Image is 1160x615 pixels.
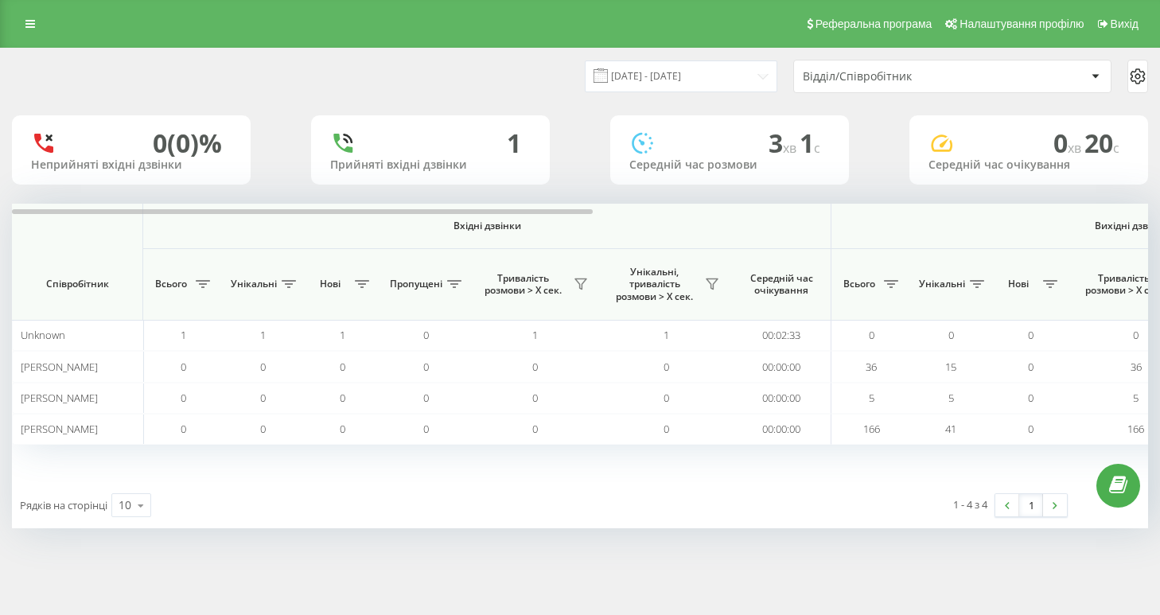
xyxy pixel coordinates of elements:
[1113,139,1119,157] span: c
[732,414,831,445] td: 00:00:00
[21,422,98,436] span: [PERSON_NAME]
[945,422,956,436] span: 41
[1028,360,1033,374] span: 0
[1106,525,1144,563] iframe: Intercom live chat
[769,126,800,160] span: 3
[948,328,954,342] span: 0
[21,328,65,342] span: Unknown
[231,278,277,290] span: Унікальні
[869,328,874,342] span: 0
[1068,139,1084,157] span: хв
[1053,126,1084,160] span: 0
[863,422,880,436] span: 166
[423,391,429,405] span: 0
[928,158,1129,172] div: Середній час очікування
[119,497,131,513] div: 10
[814,139,820,157] span: c
[1019,494,1043,516] a: 1
[953,496,987,512] div: 1 - 4 з 4
[532,391,538,405] span: 0
[998,278,1038,290] span: Нові
[1084,126,1119,160] span: 20
[732,351,831,382] td: 00:00:00
[816,18,932,30] span: Реферальна програма
[664,328,669,342] span: 1
[945,360,956,374] span: 15
[1131,360,1142,374] span: 36
[340,391,345,405] span: 0
[340,360,345,374] span: 0
[532,328,538,342] span: 1
[664,360,669,374] span: 0
[960,18,1084,30] span: Налаштування профілю
[31,158,232,172] div: Неприйняті вхідні дзвінки
[260,360,266,374] span: 0
[423,360,429,374] span: 0
[260,391,266,405] span: 0
[919,278,965,290] span: Унікальні
[1111,18,1139,30] span: Вихід
[1028,391,1033,405] span: 0
[629,158,830,172] div: Середній час розмови
[260,422,266,436] span: 0
[181,422,186,436] span: 0
[532,360,538,374] span: 0
[1133,391,1139,405] span: 5
[732,383,831,414] td: 00:00:00
[1133,328,1139,342] span: 0
[21,391,98,405] span: [PERSON_NAME]
[423,422,429,436] span: 0
[732,320,831,351] td: 00:02:33
[664,422,669,436] span: 0
[869,391,874,405] span: 5
[260,328,266,342] span: 1
[181,360,186,374] span: 0
[609,266,700,303] span: Унікальні, тривалість розмови > Х сек.
[800,126,820,160] span: 1
[181,391,186,405] span: 0
[390,278,442,290] span: Пропущені
[340,422,345,436] span: 0
[25,278,129,290] span: Співробітник
[151,278,191,290] span: Всього
[153,128,222,158] div: 0 (0)%
[948,391,954,405] span: 5
[744,272,819,297] span: Середній час очікування
[310,278,350,290] span: Нові
[20,498,107,512] span: Рядків на сторінці
[1028,328,1033,342] span: 0
[866,360,877,374] span: 36
[185,220,789,232] span: Вхідні дзвінки
[21,360,98,374] span: [PERSON_NAME]
[839,278,879,290] span: Всього
[423,328,429,342] span: 0
[1028,422,1033,436] span: 0
[532,422,538,436] span: 0
[1127,422,1144,436] span: 166
[664,391,669,405] span: 0
[340,328,345,342] span: 1
[783,139,800,157] span: хв
[330,158,531,172] div: Прийняті вхідні дзвінки
[477,272,569,297] span: Тривалість розмови > Х сек.
[181,328,186,342] span: 1
[507,128,521,158] div: 1
[803,70,993,84] div: Відділ/Співробітник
